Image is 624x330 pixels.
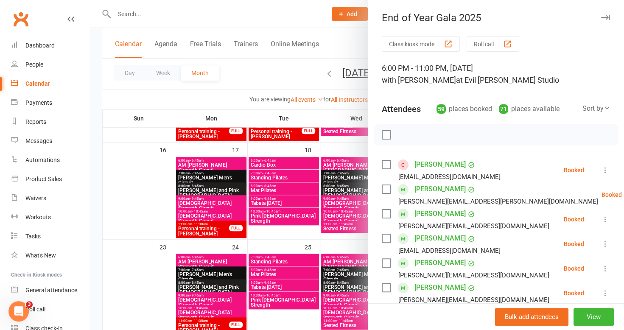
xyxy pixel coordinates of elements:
a: [PERSON_NAME] [414,281,466,294]
a: Reports [11,112,90,131]
a: [PERSON_NAME] [414,256,466,270]
a: Roll call [11,300,90,319]
div: 71 [499,104,508,114]
a: Dashboard [11,36,90,55]
a: Payments [11,93,90,112]
a: Tasks [11,227,90,246]
div: Automations [25,157,60,163]
a: Calendar [11,74,90,93]
div: Dashboard [25,42,55,49]
div: [PERSON_NAME][EMAIL_ADDRESS][DOMAIN_NAME] [398,294,549,305]
span: 3 [26,301,33,308]
button: Bulk add attendees [495,308,568,326]
span: with [PERSON_NAME] [382,76,456,84]
a: [PERSON_NAME] [414,207,466,221]
div: 59 [437,104,446,114]
div: Booked [564,167,584,173]
div: [EMAIL_ADDRESS][DOMAIN_NAME] [398,245,501,256]
div: Booked [564,216,584,222]
div: places available [499,103,560,115]
a: Clubworx [10,8,31,30]
div: People [25,61,43,68]
div: [PERSON_NAME][EMAIL_ADDRESS][DOMAIN_NAME] [398,221,549,232]
div: End of Year Gala 2025 [368,12,624,24]
div: 6:00 PM - 11:00 PM, [DATE] [382,62,610,86]
a: [PERSON_NAME] [414,232,466,245]
div: Reports [25,118,46,125]
div: Booked [602,192,622,198]
div: Workouts [25,214,51,221]
div: Calendar [25,80,50,87]
iframe: Intercom live chat [8,301,29,322]
button: View [574,308,614,326]
a: People [11,55,90,74]
a: What's New [11,246,90,265]
a: [PERSON_NAME] [414,158,466,171]
a: Product Sales [11,170,90,189]
span: at Evil [PERSON_NAME] Studio [456,76,559,84]
div: Roll call [25,306,45,313]
div: Payments [25,99,52,106]
div: Booked [564,266,584,271]
div: [PERSON_NAME][EMAIL_ADDRESS][PERSON_NAME][DOMAIN_NAME] [398,196,598,207]
a: Automations [11,151,90,170]
div: Waivers [25,195,46,201]
a: Messages [11,131,90,151]
a: General attendance kiosk mode [11,281,90,300]
div: [EMAIL_ADDRESS][DOMAIN_NAME] [398,171,501,182]
div: Product Sales [25,176,62,182]
div: What's New [25,252,56,259]
div: Tasks [25,233,41,240]
div: Sort by [582,103,610,114]
div: General attendance [25,287,77,294]
button: Roll call [467,36,519,52]
a: [PERSON_NAME] [414,182,466,196]
div: Booked [564,241,584,247]
div: [PERSON_NAME][EMAIL_ADDRESS][DOMAIN_NAME] [398,270,549,281]
button: Class kiosk mode [382,36,460,52]
a: Workouts [11,208,90,227]
div: Messages [25,137,52,144]
div: Attendees [382,103,421,115]
div: places booked [437,103,492,115]
div: Booked [564,290,584,296]
a: Waivers [11,189,90,208]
